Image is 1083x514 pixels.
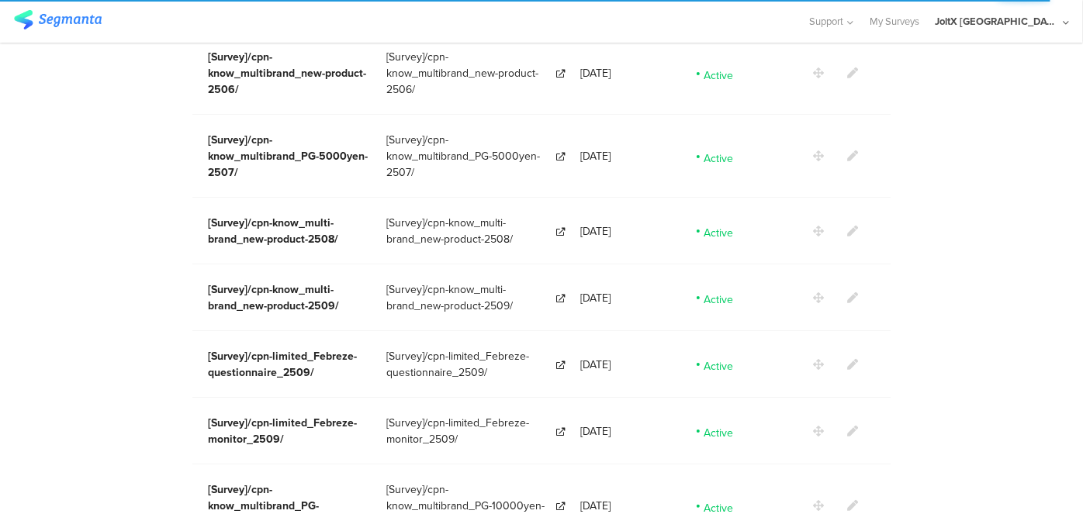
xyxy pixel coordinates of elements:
[704,150,733,163] span: Active
[704,291,733,304] span: Active
[580,498,611,514] span: [DATE]
[580,65,611,81] span: [DATE]
[386,415,565,447] a: [Survey]/cpn-limited_Febreze-monitor_2509/
[704,67,733,80] span: Active
[386,281,565,314] a: [Survey]/cpn-know_multi-brand_new-product-2509/
[386,215,553,247] span: [Survey]/cpn-know_multi-brand_new-product-2508/
[580,357,611,373] span: [DATE]
[580,223,611,240] span: [DATE]
[386,348,565,381] a: [Survey]/cpn-limited_Febreze-questionnaire_2509/
[386,49,553,98] span: [Survey]/cpn-know_multibrand_new-product-2506/
[386,415,553,447] span: [Survey]/cpn-limited_Febreze-monitor_2509/
[14,10,102,29] img: segmanta logo
[580,290,611,306] span: [DATE]
[386,132,565,181] a: [Survey]/cpn-know_multibrand_PG-5000yen-2507/
[704,425,733,437] span: Active
[704,225,733,237] span: Active
[580,423,611,440] span: [DATE]
[208,49,366,98] span: [Survey]/cpn-know_multibrand_new-product-2506/
[208,348,357,381] span: [Survey]/cpn-limited_Febreze-questionnaire_2509/
[386,215,565,247] a: [Survey]/cpn-know_multi-brand_new-product-2508/
[935,14,1059,29] div: JoltX [GEOGRAPHIC_DATA]
[386,49,565,98] a: [Survey]/cpn-know_multibrand_new-product-2506/
[386,132,553,181] span: [Survey]/cpn-know_multibrand_PG-5000yen-2507/
[580,148,611,164] span: [DATE]
[704,358,733,371] span: Active
[704,500,733,512] span: Active
[208,132,368,181] span: [Survey]/cpn-know_multibrand_PG-5000yen-2507/
[208,281,339,314] span: [Survey]/cpn-know_multi-brand_new-product-2509/
[810,14,844,29] span: Support
[386,348,553,381] span: [Survey]/cpn-limited_Febreze-questionnaire_2509/
[208,415,357,447] span: [Survey]/cpn-limited_Febreze-monitor_2509/
[386,281,553,314] span: [Survey]/cpn-know_multi-brand_new-product-2509/
[208,215,338,247] span: [Survey]/cpn-know_multi-brand_new-product-2508/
